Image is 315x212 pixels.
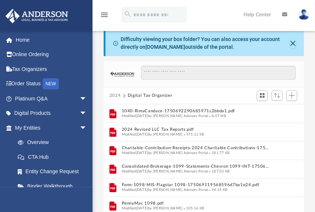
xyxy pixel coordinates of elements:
[122,164,271,169] button: Consolidated-Brokerage-1099-Statements-Chevron 1099-INT-17506921306859712262865.pdf
[298,9,309,20] img: User Pic
[208,151,230,154] span: 281.77 KB
[257,90,268,101] button: Switch to Grid View
[122,109,271,113] button: 1040-RimaCandace-1750692290685971c2bbda1.pdf
[5,33,98,47] a: Home
[124,10,132,18] i: search
[100,10,109,19] i: menu
[122,206,183,210] span: Modified [DATE] by [PERSON_NAME]
[122,114,208,117] span: Modified [DATE] by [PERSON_NAME] Advisors Portal
[208,188,228,191] span: 94.35 KB
[5,91,98,106] a: Platinum Q&Aarrow_drop_down
[182,206,204,210] span: 105.16 KB
[5,106,98,121] a: Digital Productsarrow_drop_down
[122,201,271,206] button: PennyMac 1098.pdf
[145,44,185,50] a: [DOMAIN_NAME]
[80,91,94,106] span: arrow_drop_down
[110,92,121,99] button: 2024
[10,135,98,150] a: Overview
[122,188,208,191] span: Modified [DATE] by [PERSON_NAME] Advisors Portal
[43,78,59,89] div: NEW
[290,38,296,48] button: Close
[122,127,271,132] button: 2024 Revised LLC Tax Reports.pdf
[122,151,208,154] span: Modified [DATE] by [PERSON_NAME] Advisors Portal
[3,9,70,23] img: Anderson Advisors Platinum Portal
[122,182,271,187] button: Form-1098-MIS-Flagstar 1098-175069119568596d7ba1e24.pdf
[5,47,98,62] a: Online Ordering
[122,169,208,173] span: Modified [DATE] by [PERSON_NAME] Advisors Portal
[121,35,290,51] div: Difficulty viewing your box folder? You can also access your account directly on outside of the p...
[80,120,94,136] span: arrow_drop_down
[141,66,296,80] input: Search files and folders
[208,169,230,173] span: 187.03 KB
[272,90,283,100] button: Sort
[122,132,183,136] span: Modified [DATE] by [PERSON_NAME]
[5,120,98,135] a: My Entitiesarrow_drop_down
[182,132,204,136] span: 575.12 KB
[10,150,98,164] a: CTA Hub
[10,179,98,194] a: Binder Walkthrough
[5,76,98,92] a: Order StatusNEW
[128,92,172,99] button: Digital Tax Organizer
[286,90,298,101] button: Add
[208,114,226,117] span: 8.07 MB
[122,146,271,150] button: Charitable-Contribution-Receipts-2024 Charitable Contributions-175069122668596d9ac1178.pdf
[10,164,98,179] a: Entity Change Request
[100,14,109,19] a: menu
[80,106,94,121] span: arrow_drop_down
[5,62,98,76] a: Tax Organizers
